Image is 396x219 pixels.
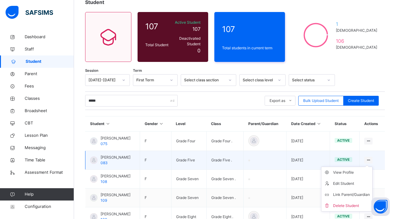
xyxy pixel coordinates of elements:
span: Messaging [25,145,74,151]
th: Actions [360,116,385,132]
button: Open asap [371,197,390,216]
th: Class [206,116,243,132]
div: Select status [292,77,324,83]
span: Active Student [171,20,200,25]
span: 107 [192,26,200,32]
span: Assessment Format [25,169,74,176]
div: First Term [136,77,166,83]
th: Student [85,116,140,132]
td: [DATE] [287,132,330,151]
span: active [337,214,350,218]
td: Grade Four . [206,132,243,151]
th: Gender [140,116,171,132]
div: View Profile [333,169,370,176]
img: safsims [6,6,53,19]
div: Link Parent/Guardian [333,192,370,198]
i: Sort in Ascending Order [316,121,322,126]
div: [DATE]-[DATE] [89,77,118,83]
span: Help [25,191,74,197]
span: 108 [101,179,107,184]
th: Status [330,116,360,132]
span: [PERSON_NAME] [101,192,130,198]
i: Sort in Ascending Order [159,121,164,126]
span: Bulk Upload Student [303,98,339,103]
span: Term [133,68,142,73]
span: 075 [101,141,107,146]
span: 107 [145,20,168,32]
span: Classes [25,95,74,102]
span: 083 [101,160,108,165]
span: Configuration [25,204,74,210]
span: Fees [25,83,74,89]
div: Delete Student [333,203,370,209]
td: Grade Seven [171,189,206,207]
span: Student [26,59,74,65]
div: Edit Student [333,180,370,187]
td: F [140,151,171,170]
span: [PERSON_NAME] [101,155,130,160]
td: Grade Seven [171,170,206,189]
td: [DATE] [287,189,330,207]
td: F [140,170,171,189]
th: Date Created [287,116,330,132]
span: Create Student [348,98,374,103]
span: CBT [25,120,74,126]
span: active [337,138,350,143]
span: [PERSON_NAME] [101,136,130,141]
span: Broadsheet [25,108,74,114]
span: 106 [336,37,377,45]
td: [DATE] [287,170,330,189]
div: Total Student [144,41,170,49]
td: Grade Five . [206,151,243,170]
td: F [140,189,171,207]
th: Level [171,116,206,132]
td: Grade Five [171,151,206,170]
span: active [337,157,350,162]
span: Dashboard [25,34,74,40]
span: Export as [270,98,285,103]
span: [DEMOGRAPHIC_DATA] [336,28,377,33]
td: Grade Seven . [206,189,243,207]
span: 109 [101,198,107,203]
span: Lesson Plan [25,132,74,139]
span: 1 [336,20,377,28]
span: Parent [25,71,74,77]
th: Parent/Guardian [244,116,287,132]
div: Select class level [243,77,274,83]
td: Grade Seven . [206,170,243,189]
i: Sort in Ascending Order [105,121,111,126]
span: [PERSON_NAME] [101,173,130,179]
td: Grade Four [171,132,206,151]
span: Total students in current term [222,45,277,51]
span: 0 [197,47,200,54]
td: [DATE] [287,151,330,170]
td: F [140,132,171,151]
span: Deactivated Student [171,36,200,47]
div: Select class section [184,77,225,83]
span: Time Table [25,157,74,163]
span: Staff [25,46,74,52]
span: Session [85,68,98,73]
span: [DEMOGRAPHIC_DATA] [336,45,377,50]
span: [PERSON_NAME] [101,211,130,217]
span: 107 [222,23,277,35]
